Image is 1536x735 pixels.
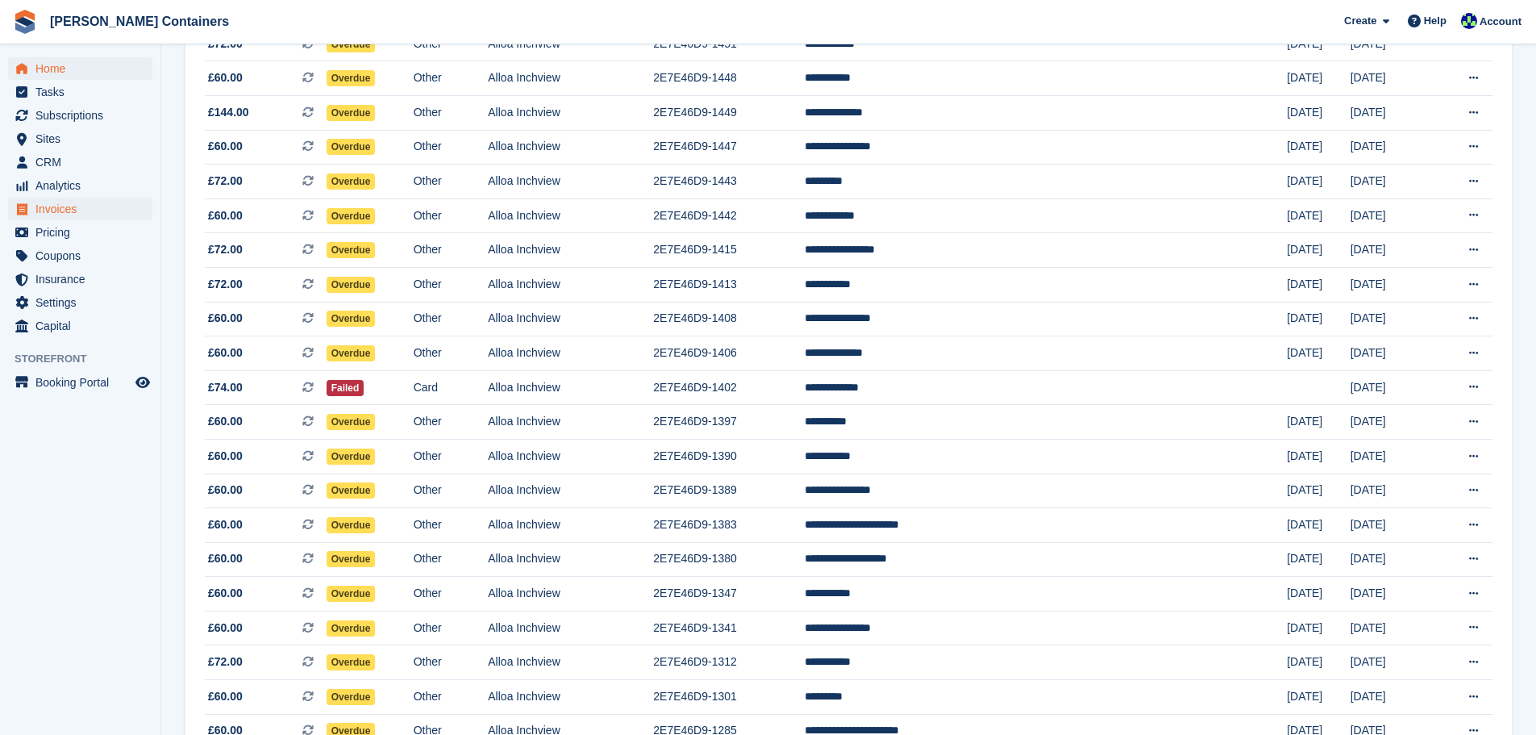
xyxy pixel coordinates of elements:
span: £72.00 [208,173,243,190]
td: [DATE] [1351,233,1433,268]
td: [DATE] [1351,611,1433,645]
td: [DATE] [1351,27,1433,61]
span: £60.00 [208,207,243,224]
td: Alloa Inchview [488,611,653,645]
a: menu [8,371,152,394]
span: Overdue [327,173,376,190]
span: Subscriptions [35,104,132,127]
td: Alloa Inchview [488,542,653,577]
td: Other [414,198,489,233]
td: Other [414,645,489,680]
td: [DATE] [1287,130,1350,165]
a: menu [8,268,152,290]
td: Other [414,27,489,61]
span: Overdue [327,311,376,327]
span: Overdue [327,208,376,224]
td: [DATE] [1287,508,1350,543]
td: [DATE] [1287,233,1350,268]
td: [DATE] [1287,336,1350,371]
a: menu [8,57,152,80]
td: Other [414,267,489,302]
td: Other [414,233,489,268]
span: Help [1424,13,1447,29]
td: Card [414,370,489,405]
span: £60.00 [208,550,243,567]
span: £74.00 [208,379,243,396]
a: menu [8,221,152,244]
td: 2E7E46D9-1312 [653,645,805,680]
a: menu [8,151,152,173]
td: 2E7E46D9-1415 [653,233,805,268]
span: £60.00 [208,620,243,637]
img: stora-icon-8386f47178a22dfd0bd8f6a31ec36ba5ce8667c1dd55bd0f319d3a0aa187defe.svg [13,10,37,34]
td: 2E7E46D9-1447 [653,130,805,165]
span: £60.00 [208,413,243,430]
span: Overdue [327,70,376,86]
td: [DATE] [1351,439,1433,474]
span: Overdue [327,345,376,361]
td: [DATE] [1287,302,1350,336]
td: 2E7E46D9-1406 [653,336,805,371]
td: [DATE] [1351,302,1433,336]
td: Alloa Inchview [488,439,653,474]
td: [DATE] [1351,370,1433,405]
td: [DATE] [1287,165,1350,199]
td: Other [414,474,489,508]
span: £144.00 [208,104,249,121]
td: [DATE] [1287,95,1350,130]
span: Overdue [327,277,376,293]
span: Sites [35,127,132,150]
td: Alloa Inchview [488,508,653,543]
a: Preview store [133,373,152,392]
td: 2E7E46D9-1301 [653,680,805,715]
td: 2E7E46D9-1347 [653,577,805,612]
a: menu [8,198,152,220]
span: Overdue [327,689,376,705]
span: Overdue [327,414,376,430]
td: 2E7E46D9-1442 [653,198,805,233]
td: Alloa Inchview [488,474,653,508]
td: 2E7E46D9-1408 [653,302,805,336]
span: Overdue [327,551,376,567]
td: Other [414,336,489,371]
td: Other [414,405,489,440]
td: [DATE] [1351,542,1433,577]
span: Overdue [327,517,376,533]
td: [DATE] [1351,336,1433,371]
span: Overdue [327,654,376,670]
td: 2E7E46D9-1451 [653,27,805,61]
span: £60.00 [208,688,243,705]
span: £72.00 [208,276,243,293]
span: Overdue [327,620,376,637]
span: £60.00 [208,345,243,361]
span: Account [1480,14,1521,30]
td: Other [414,165,489,199]
td: [DATE] [1351,130,1433,165]
td: Other [414,439,489,474]
td: 2E7E46D9-1390 [653,439,805,474]
td: 2E7E46D9-1397 [653,405,805,440]
td: 2E7E46D9-1341 [653,611,805,645]
td: [DATE] [1287,405,1350,440]
td: [DATE] [1287,439,1350,474]
span: £60.00 [208,310,243,327]
span: Invoices [35,198,132,220]
span: Storefront [15,351,160,367]
td: Other [414,577,489,612]
span: CRM [35,151,132,173]
td: [DATE] [1351,508,1433,543]
td: Alloa Inchview [488,302,653,336]
span: Capital [35,315,132,337]
td: Other [414,130,489,165]
span: Booking Portal [35,371,132,394]
a: menu [8,315,152,337]
td: Alloa Inchview [488,130,653,165]
td: [DATE] [1287,61,1350,96]
td: [DATE] [1287,577,1350,612]
a: menu [8,244,152,267]
td: [DATE] [1351,474,1433,508]
td: Alloa Inchview [488,336,653,371]
a: menu [8,81,152,103]
td: Alloa Inchview [488,645,653,680]
span: £72.00 [208,241,243,258]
